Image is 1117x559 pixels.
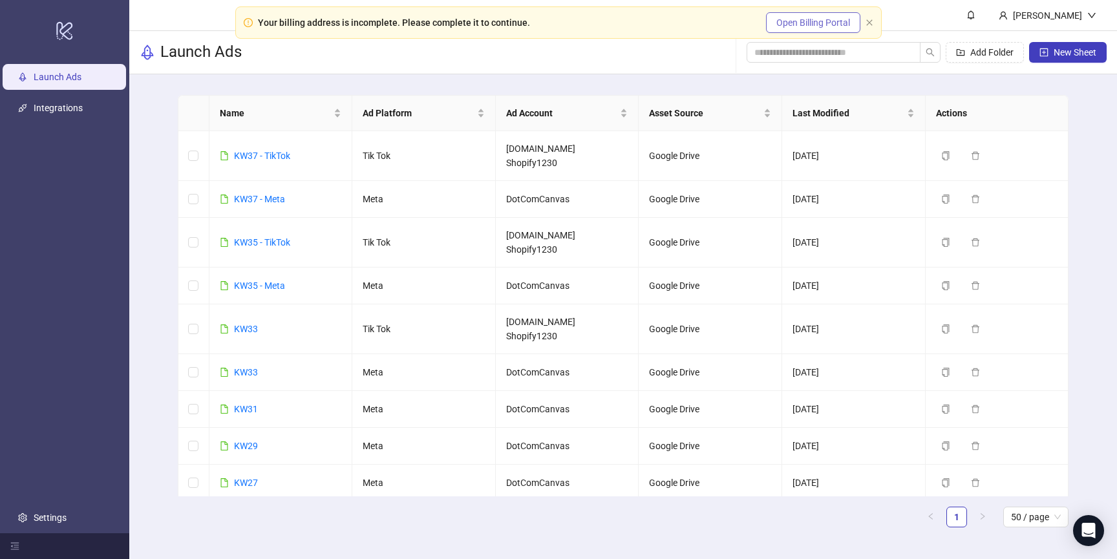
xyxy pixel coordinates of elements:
td: Google Drive [639,465,782,501]
span: Name [220,106,332,120]
span: Ad Platform [363,106,474,120]
a: KW33 [234,324,258,334]
button: left [920,507,941,527]
span: delete [971,405,980,414]
span: delete [971,238,980,247]
span: copy [941,478,950,487]
span: right [979,512,986,520]
a: KW27 [234,478,258,488]
span: delete [971,478,980,487]
span: file [220,478,229,487]
div: Page Size [1003,507,1069,527]
td: Meta [352,391,496,428]
a: KW35 - Meta [234,280,285,291]
li: Previous Page [920,507,941,527]
td: Meta [352,268,496,304]
button: right [972,507,993,527]
td: Google Drive [639,268,782,304]
td: Google Drive [639,428,782,465]
span: delete [971,281,980,290]
td: DotComCanvas [496,465,639,501]
span: file [220,324,229,333]
td: Tik Tok [352,131,496,181]
h3: Launch Ads [160,42,242,63]
td: DotComCanvas [496,181,639,218]
span: delete [971,195,980,204]
a: Settings [34,512,67,523]
td: Meta [352,354,496,391]
td: DotComCanvas [496,391,639,428]
span: rocket [140,45,155,60]
td: DotComCanvas [496,354,639,391]
td: [DATE] [782,131,926,181]
span: plus-square [1039,48,1048,57]
td: [DATE] [782,391,926,428]
li: Next Page [972,507,993,527]
span: file [220,151,229,160]
span: copy [941,238,950,247]
span: copy [941,324,950,333]
td: Google Drive [639,391,782,428]
span: delete [971,151,980,160]
td: [DOMAIN_NAME] Shopify1230 [496,218,639,268]
a: Integrations [34,103,83,113]
li: 1 [946,507,967,527]
td: Tik Tok [352,304,496,354]
td: [DOMAIN_NAME] Shopify1230 [496,304,639,354]
td: DotComCanvas [496,268,639,304]
td: Google Drive [639,304,782,354]
a: Launch Ads [34,72,81,82]
button: New Sheet [1029,42,1107,63]
td: Google Drive [639,218,782,268]
span: file [220,368,229,377]
span: delete [971,324,980,333]
span: copy [941,281,950,290]
a: KW35 - TikTok [234,237,290,248]
span: delete [971,441,980,450]
span: user [999,11,1008,20]
span: 50 / page [1011,507,1061,527]
span: copy [941,441,950,450]
td: Meta [352,428,496,465]
a: KW31 [234,404,258,414]
div: [PERSON_NAME] [1008,8,1087,23]
span: Asset Source [649,106,761,120]
span: copy [941,195,950,204]
span: Open Billing Portal [776,17,850,28]
a: 1 [947,507,966,527]
th: Last Modified [782,96,926,131]
td: [DATE] [782,304,926,354]
span: bell [966,10,975,19]
th: Name [209,96,353,131]
td: [DATE] [782,181,926,218]
td: [DATE] [782,354,926,391]
td: DotComCanvas [496,428,639,465]
button: Open Billing Portal [766,12,860,33]
td: Meta [352,181,496,218]
span: file [220,281,229,290]
a: KW37 - TikTok [234,151,290,161]
td: Tik Tok [352,218,496,268]
span: New Sheet [1054,47,1096,58]
span: file [220,441,229,450]
span: Last Modified [793,106,904,120]
span: search [926,48,935,57]
th: Actions [926,96,1069,131]
span: delete [971,368,980,377]
td: [DATE] [782,428,926,465]
button: close [866,19,873,27]
th: Asset Source [639,96,782,131]
td: [DATE] [782,268,926,304]
button: Add Folder [946,42,1024,63]
td: [DOMAIN_NAME] Shopify1230 [496,131,639,181]
td: Google Drive [639,131,782,181]
a: KW29 [234,441,258,451]
span: down [1087,11,1096,20]
td: [DATE] [782,465,926,501]
span: copy [941,368,950,377]
span: left [927,512,935,520]
span: copy [941,405,950,414]
a: KW37 - Meta [234,194,285,204]
span: copy [941,151,950,160]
